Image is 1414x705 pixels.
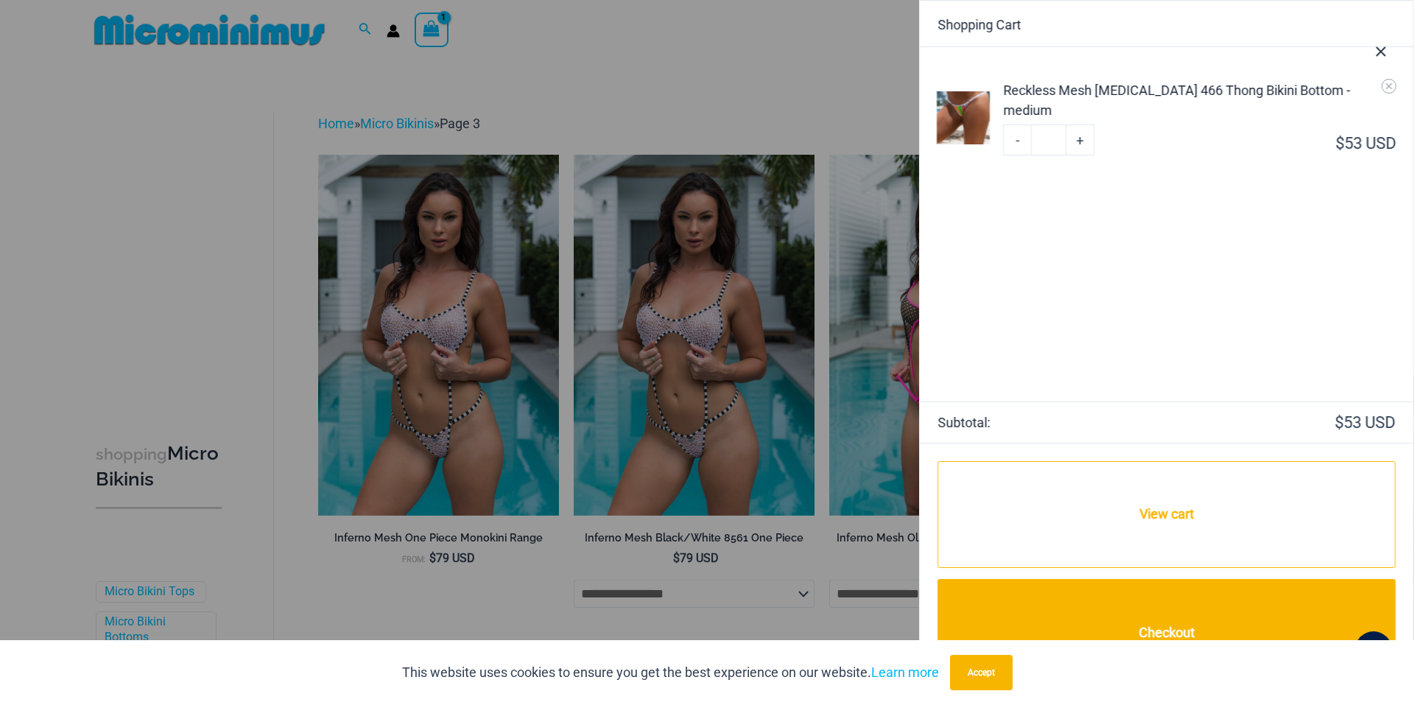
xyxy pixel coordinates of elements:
button: Close Cart Drawer [1348,13,1413,85]
a: Learn more [871,664,939,680]
input: Product quantity [1031,124,1066,155]
a: - [1003,124,1031,155]
bdi: 53 USD [1336,134,1396,152]
bdi: 53 USD [1335,413,1396,432]
a: Checkout [938,579,1396,687]
p: This website uses cookies to ensure you get the best experience on our website. [402,662,939,684]
a: Remove Reckless Mesh High Voltage 466 Thong Bikini Bottom - medium from cart [1382,79,1396,94]
a: View cart [938,461,1396,567]
a: + [1066,124,1094,155]
div: Shopping Cart [938,18,1396,32]
a: Reckless Mesh [MEDICAL_DATA] 466 Thong Bikini Bottom - medium [1003,80,1396,120]
img: Reckless Mesh High Voltage 466 Thong 01 [937,91,990,144]
strong: Subtotal: [938,412,1164,434]
span: $ [1335,413,1344,432]
button: Accept [950,655,1013,690]
span: $ [1336,134,1345,152]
